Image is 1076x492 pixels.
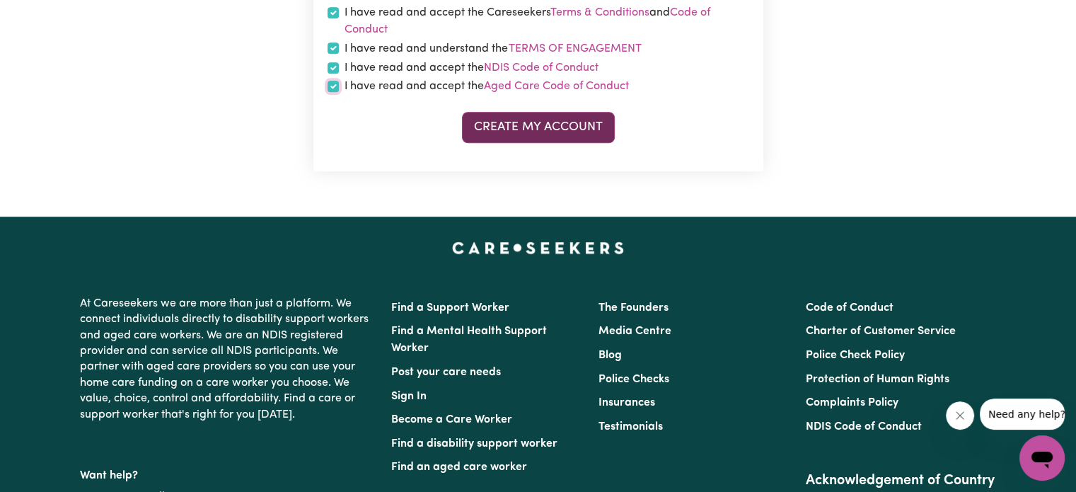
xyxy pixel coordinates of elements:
a: Post your care needs [391,367,501,378]
a: Insurances [598,397,655,408]
a: Testimonials [598,421,663,433]
a: Find an aged care worker [391,462,527,473]
label: I have read and understand the [345,40,642,58]
button: I have read and understand the [508,40,642,58]
a: Become a Care Worker [391,414,512,425]
a: Find a Mental Health Support Worker [391,326,547,354]
a: Find a Support Worker [391,302,509,314]
a: NDIS Code of Conduct [806,421,922,433]
iframe: Button to launch messaging window [1019,435,1065,481]
p: Want help? [80,462,374,484]
label: I have read and accept the Careseekers and [345,4,749,38]
a: Code of Conduct [806,302,893,314]
a: Aged Care Code of Conduct [484,81,629,92]
a: Complaints Policy [806,397,898,408]
a: Police Checks [598,374,669,385]
a: Police Check Policy [806,350,905,361]
a: Terms & Conditions [550,7,649,18]
a: The Founders [598,302,669,314]
label: I have read and accept the [345,59,598,76]
span: Need any help? [8,10,86,21]
h2: Acknowledgement of Country [806,472,996,489]
a: Charter of Customer Service [806,326,956,337]
iframe: Close message [946,401,974,430]
p: At Careseekers we are more than just a platform. We connect individuals directly to disability su... [80,290,374,428]
a: Code of Conduct [345,7,710,35]
a: Protection of Human Rights [806,374,949,385]
label: I have read and accept the [345,78,629,95]
a: Sign In [391,391,427,402]
a: Blog [598,350,622,361]
a: NDIS Code of Conduct [484,62,598,74]
a: Careseekers home page [452,242,624,253]
button: Create My Account [462,112,615,143]
a: Find a disability support worker [391,438,557,450]
iframe: Message from company [980,399,1065,430]
a: Media Centre [598,326,671,337]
